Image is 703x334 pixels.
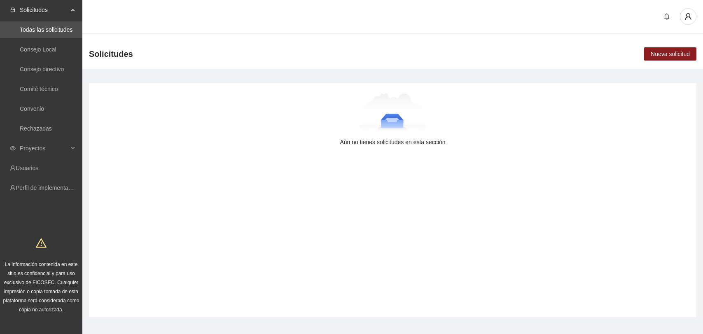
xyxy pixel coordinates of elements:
[20,66,64,72] a: Consejo directivo
[10,7,16,13] span: inbox
[359,93,426,134] img: Aún no tienes solicitudes en esta sección
[644,47,696,61] button: Nueva solicitud
[89,47,133,61] span: Solicitudes
[651,49,690,58] span: Nueva solicitud
[16,165,38,171] a: Usuarios
[16,185,80,191] a: Perfil de implementadora
[20,125,52,132] a: Rechazadas
[680,8,696,25] button: user
[20,26,72,33] a: Todas las solicitudes
[20,86,58,92] a: Comité técnico
[680,13,696,20] span: user
[102,138,683,147] div: Aún no tienes solicitudes en esta sección
[20,46,56,53] a: Consejo Local
[20,140,68,156] span: Proyectos
[10,145,16,151] span: eye
[3,262,79,313] span: La información contenida en este sitio es confidencial y para uso exclusivo de FICOSEC. Cualquier...
[661,13,673,20] span: bell
[36,238,47,248] span: warning
[20,2,68,18] span: Solicitudes
[20,105,44,112] a: Convenio
[660,10,673,23] button: bell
